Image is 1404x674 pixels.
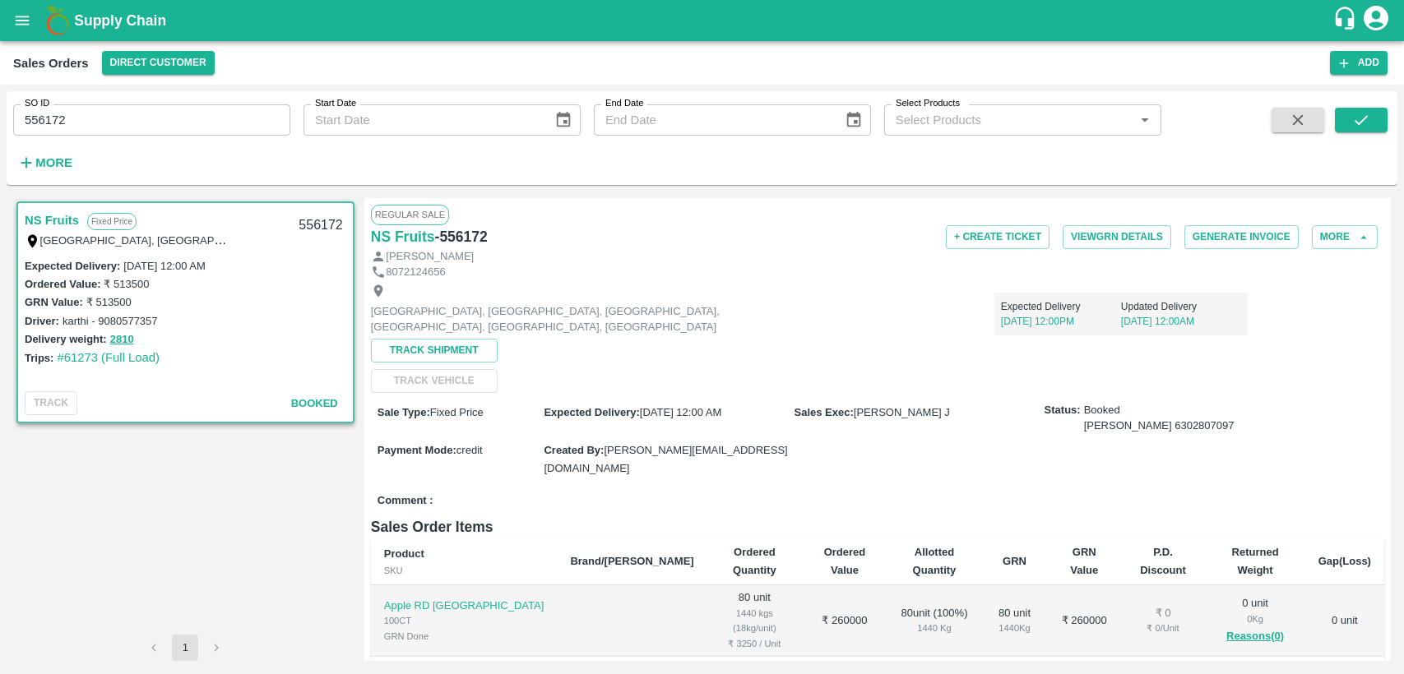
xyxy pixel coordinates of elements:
[41,4,74,37] img: logo
[386,265,445,280] p: 8072124656
[63,315,158,327] label: karthi - 9080577357
[1218,596,1291,645] div: 0 unit
[1063,225,1171,249] button: ViewGRN Details
[104,278,149,290] label: ₹ 513500
[570,555,693,567] b: Brand/[PERSON_NAME]
[802,585,887,657] td: ₹ 260000
[946,225,1050,249] button: + Create Ticket
[25,296,83,308] label: GRN Value:
[304,104,541,136] input: Start Date
[123,260,205,272] label: [DATE] 12:00 AM
[1133,606,1192,621] div: ₹ 0
[994,621,1035,635] div: 1440 Kg
[25,278,100,290] label: Ordered Value:
[1318,555,1371,567] b: Gap(Loss)
[25,260,120,272] label: Expected Delivery :
[544,444,604,456] label: Created By :
[13,104,290,136] input: Enter SO ID
[1134,109,1156,131] button: Open
[733,546,776,576] b: Ordered Quantity
[384,598,544,614] p: Apple RD [GEOGRAPHIC_DATA]
[35,156,72,169] strong: More
[371,205,449,224] span: Regular Sale
[25,333,107,345] label: Delivery weight:
[1121,314,1241,329] p: [DATE] 12:00AM
[838,104,869,136] button: Choose date
[548,104,579,136] button: Choose date
[87,213,137,230] p: Fixed Price
[378,406,430,418] label: Sale Type :
[384,547,424,560] b: Product
[1001,314,1121,329] p: [DATE] 12:00PM
[291,397,338,409] span: Booked
[25,352,53,364] label: Trips:
[74,9,1332,32] a: Supply Chain
[456,444,483,456] span: credit
[371,225,435,248] a: NS Fruits
[901,606,968,636] div: 80 unit ( 100 %)
[1218,627,1291,646] button: Reasons(0)
[371,515,1384,538] h6: Sales Order Items
[896,97,960,110] label: Select Products
[1332,6,1361,35] div: customer-support
[74,12,166,29] b: Supply Chain
[707,585,802,657] td: 80 unit
[57,351,160,364] a: #61273 (Full Load)
[1084,403,1235,433] span: Booked
[371,339,498,362] button: Track Shipment
[102,51,215,75] button: Select DC
[430,406,484,418] span: Fixed Price
[13,149,76,177] button: More
[901,621,968,635] div: 1440 Kg
[889,109,1129,131] input: Select Products
[40,233,738,247] label: [GEOGRAPHIC_DATA], [GEOGRAPHIC_DATA], [GEOGRAPHIC_DATA], [GEOGRAPHIC_DATA], [GEOGRAPHIC_DATA], [G...
[1070,546,1098,576] b: GRN Value
[25,315,59,327] label: Driver:
[86,296,132,308] label: ₹ 513500
[384,613,544,628] div: 100CT
[544,406,639,418] label: Expected Delivery :
[1218,612,1291,626] div: 0 Kg
[594,104,832,136] input: End Date
[172,635,198,661] button: page 1
[854,406,950,418] span: [PERSON_NAME] J
[25,97,49,110] label: SO ID
[1232,546,1279,576] b: Returned Weight
[378,493,433,509] label: Comment :
[1184,225,1299,249] button: Generate Invoice
[1048,585,1120,657] td: ₹ 260000
[13,53,89,74] div: Sales Orders
[1001,299,1121,314] p: Expected Delivery
[721,606,789,636] div: 1440 kgs (18kg/unit)
[640,406,721,418] span: [DATE] 12:00 AM
[371,304,741,335] p: [GEOGRAPHIC_DATA], [GEOGRAPHIC_DATA], [GEOGRAPHIC_DATA], [GEOGRAPHIC_DATA], [GEOGRAPHIC_DATA], [G...
[289,206,352,245] div: 556172
[1305,585,1384,657] td: 0 unit
[386,249,474,265] p: [PERSON_NAME]
[1121,299,1241,314] p: Updated Delivery
[544,444,787,474] span: [PERSON_NAME][EMAIL_ADDRESS][DOMAIN_NAME]
[994,606,1035,636] div: 80 unit
[824,546,866,576] b: Ordered Value
[1312,225,1378,249] button: More
[913,546,957,576] b: Allotted Quantity
[3,2,41,39] button: open drawer
[1133,621,1192,635] div: ₹ 0 / Unit
[1361,3,1391,38] div: account of current user
[721,636,789,651] div: ₹ 3250 / Unit
[25,210,79,231] a: NS Fruits
[110,330,134,349] button: 2810
[378,444,456,456] label: Payment Mode :
[435,225,488,248] h6: - 556172
[1045,403,1081,418] label: Status:
[384,629,544,644] div: GRN Done
[1140,546,1186,576] b: P.D. Discount
[1003,555,1026,567] b: GRN
[138,635,232,661] nav: pagination navigation
[795,406,854,418] label: Sales Exec :
[605,97,643,110] label: End Date
[315,97,356,110] label: Start Date
[384,563,544,578] div: SKU
[1084,418,1235,434] div: [PERSON_NAME] 6302807097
